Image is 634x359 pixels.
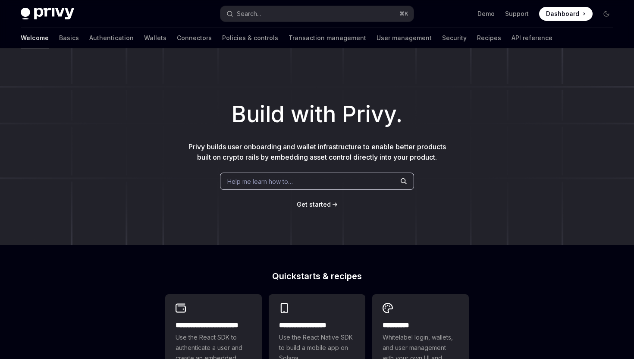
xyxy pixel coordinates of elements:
[59,28,79,48] a: Basics
[599,7,613,21] button: Toggle dark mode
[512,28,552,48] a: API reference
[165,272,469,280] h2: Quickstarts & recipes
[21,28,49,48] a: Welcome
[442,28,467,48] a: Security
[21,8,74,20] img: dark logo
[505,9,529,18] a: Support
[289,28,366,48] a: Transaction management
[297,201,331,208] span: Get started
[177,28,212,48] a: Connectors
[144,28,166,48] a: Wallets
[399,10,408,17] span: ⌘ K
[222,28,278,48] a: Policies & controls
[89,28,134,48] a: Authentication
[14,98,620,131] h1: Build with Privy.
[227,177,293,186] span: Help me learn how to…
[477,28,501,48] a: Recipes
[237,9,261,19] div: Search...
[546,9,579,18] span: Dashboard
[188,142,446,161] span: Privy builds user onboarding and wallet infrastructure to enable better products built on crypto ...
[539,7,593,21] a: Dashboard
[220,6,413,22] button: Search...⌘K
[477,9,495,18] a: Demo
[297,200,331,209] a: Get started
[377,28,432,48] a: User management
